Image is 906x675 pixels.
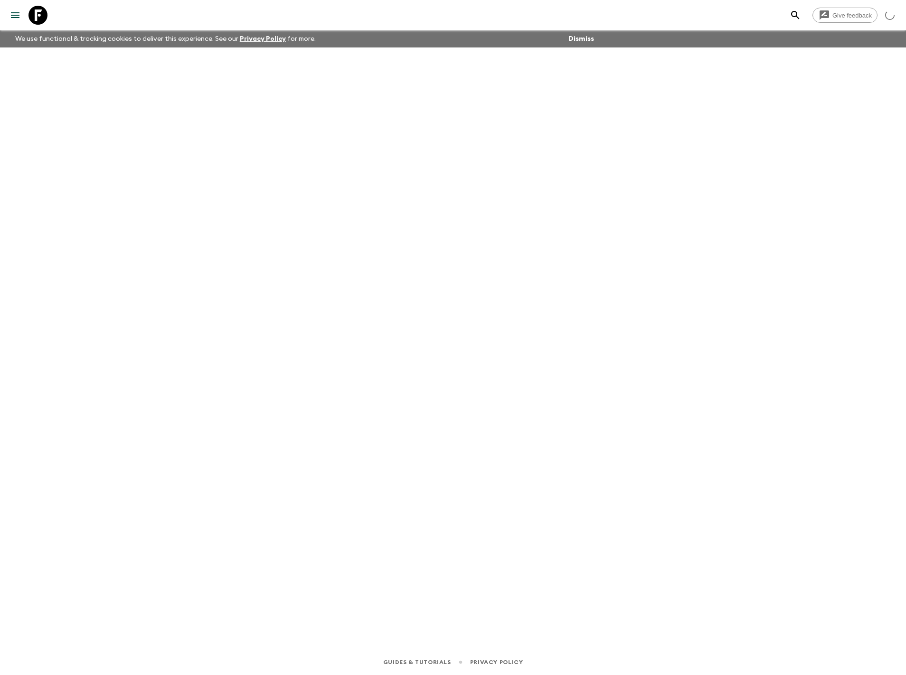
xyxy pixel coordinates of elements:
button: Dismiss [566,32,596,46]
p: We use functional & tracking cookies to deliver this experience. See our for more. [11,30,320,47]
button: search adventures [786,6,805,25]
a: Privacy Policy [240,36,286,42]
button: menu [6,6,25,25]
a: Guides & Tutorials [383,657,451,667]
span: Give feedback [827,12,877,19]
a: Privacy Policy [470,657,523,667]
a: Give feedback [812,8,878,23]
